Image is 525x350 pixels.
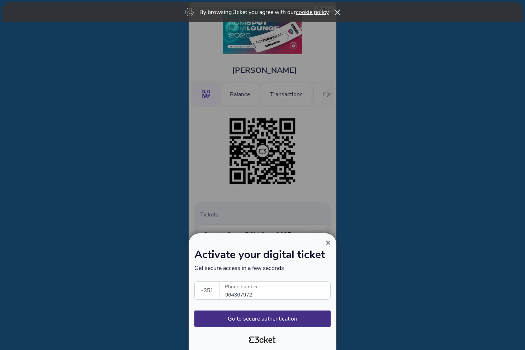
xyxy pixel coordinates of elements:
[296,8,329,16] a: cookie policy
[225,282,330,299] input: Phone number
[194,264,331,272] p: Get secure access in a few seconds
[199,8,329,16] p: By browsing 3cket you agree with our
[326,238,331,247] span: ×
[194,250,331,264] h1: Activate your digital ticket
[219,282,331,292] label: Phone number
[194,311,331,327] button: Go to secure authentication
